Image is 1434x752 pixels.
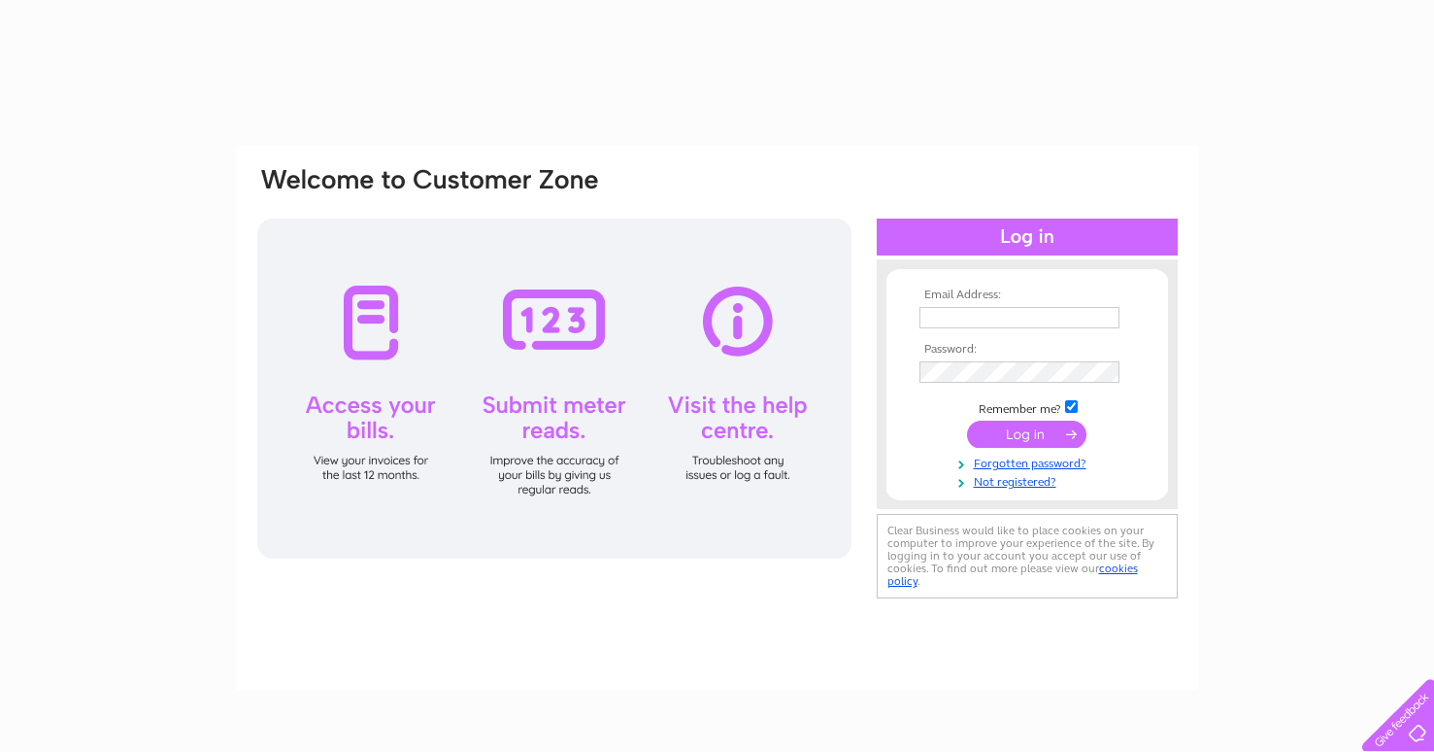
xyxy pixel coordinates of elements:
th: Email Address: [915,289,1140,302]
a: cookies policy [887,562,1138,588]
a: Forgotten password? [919,453,1140,471]
div: Clear Business would like to place cookies on your computer to improve your experience of the sit... [877,514,1178,598]
a: Not registered? [919,471,1140,490]
input: Submit [967,421,1086,448]
td: Remember me? [915,397,1140,417]
th: Password: [915,343,1140,357]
